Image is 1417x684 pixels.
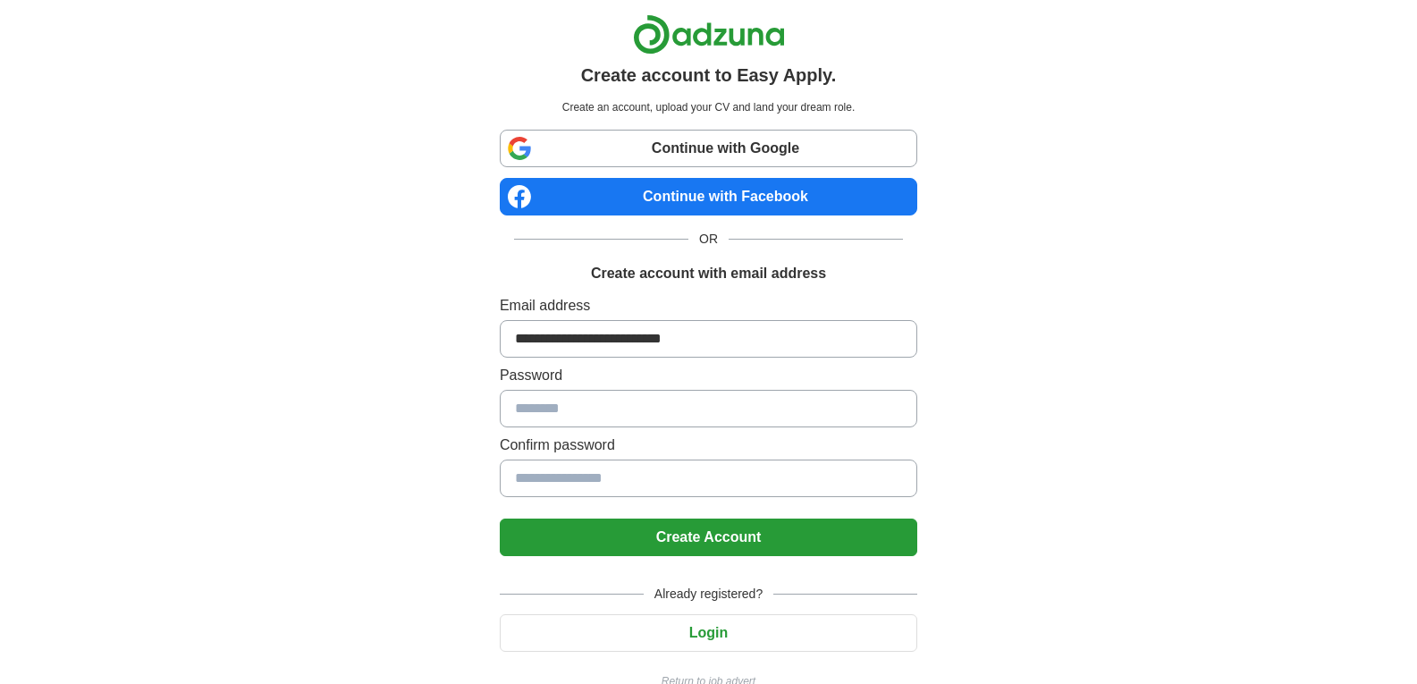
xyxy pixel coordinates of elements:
label: Password [500,365,917,386]
label: Email address [500,295,917,317]
label: Confirm password [500,435,917,456]
h1: Create account with email address [591,263,826,284]
p: Create an account, upload your CV and land your dream role. [503,99,914,115]
button: Create Account [500,519,917,556]
a: Login [500,625,917,640]
img: Adzuna logo [633,14,785,55]
a: Continue with Google [500,130,917,167]
h1: Create account to Easy Apply. [581,62,837,89]
span: Already registered? [644,585,773,604]
button: Login [500,614,917,652]
a: Continue with Facebook [500,178,917,215]
span: OR [688,230,729,249]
